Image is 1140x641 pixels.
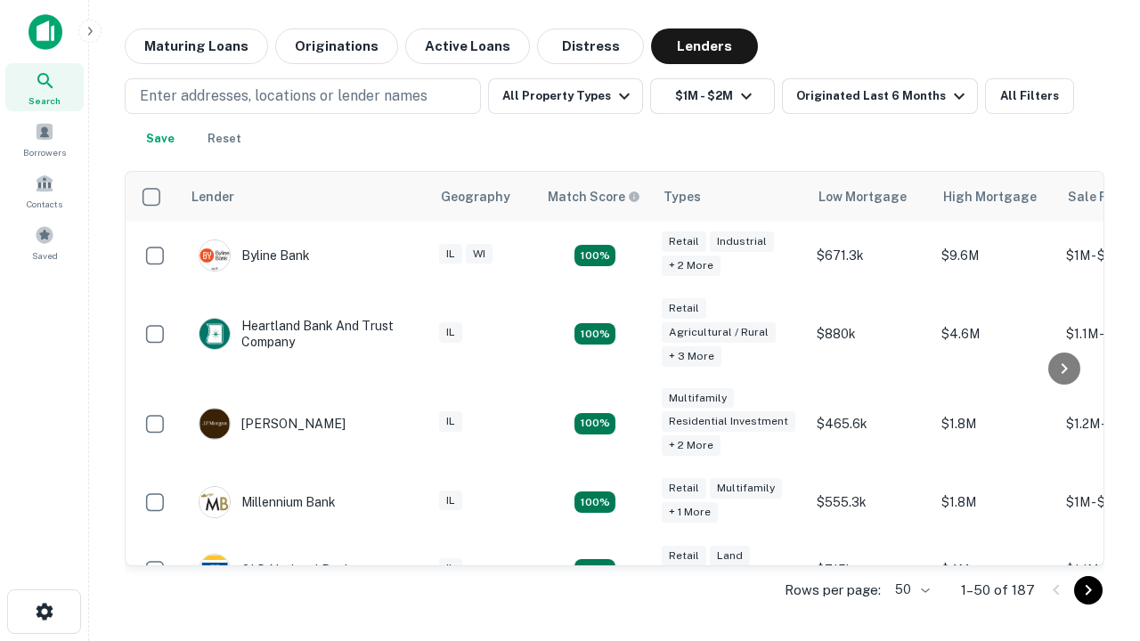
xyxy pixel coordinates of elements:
th: High Mortgage [932,172,1057,222]
div: Multifamily [662,388,734,409]
div: Retail [662,546,706,566]
th: Lender [181,172,430,222]
button: Go to next page [1074,576,1103,604]
img: picture [199,555,230,585]
button: Distress [537,28,644,64]
span: Saved [32,248,58,263]
a: Borrowers [5,115,84,163]
div: Matching Properties: 27, hasApolloMatch: undefined [574,413,615,434]
button: Lenders [651,28,758,64]
h6: Match Score [548,187,637,207]
img: capitalize-icon.png [28,14,62,50]
div: High Mortgage [943,186,1037,207]
td: $555.3k [808,468,932,536]
div: Matching Properties: 18, hasApolloMatch: undefined [574,559,615,580]
div: IL [439,558,462,579]
td: $4.6M [932,289,1057,379]
div: Millennium Bank [199,486,336,518]
div: Retail [662,298,706,319]
td: $880k [808,289,932,379]
div: Retail [662,231,706,252]
p: 1–50 of 187 [961,580,1035,601]
div: + 2 more [662,256,721,276]
td: $1.8M [932,468,1057,536]
div: Multifamily [710,478,782,499]
div: IL [439,411,462,432]
div: Matching Properties: 22, hasApolloMatch: undefined [574,245,615,266]
th: Geography [430,172,537,222]
div: IL [439,244,462,264]
th: Capitalize uses an advanced AI algorithm to match your search with the best lender. The match sco... [537,172,653,222]
img: picture [199,240,230,271]
div: Matching Properties: 17, hasApolloMatch: undefined [574,323,615,345]
a: Saved [5,218,84,266]
button: Enter addresses, locations or lender names [125,78,481,114]
th: Low Mortgage [808,172,932,222]
img: picture [199,319,230,349]
div: + 3 more [662,346,721,367]
td: $465.6k [808,379,932,469]
div: Industrial [710,231,774,252]
div: + 2 more [662,435,721,456]
button: All Filters [985,78,1074,114]
td: $9.6M [932,222,1057,289]
div: Originated Last 6 Months [796,85,970,107]
button: $1M - $2M [650,78,775,114]
div: Heartland Bank And Trust Company [199,318,412,350]
div: Byline Bank [199,239,310,272]
button: Originations [275,28,398,64]
div: 50 [888,577,932,603]
td: $4M [932,536,1057,604]
button: Reset [196,121,253,157]
p: Enter addresses, locations or lender names [140,85,427,107]
td: $1.8M [932,379,1057,469]
span: Search [28,93,61,108]
button: Save your search to get updates of matches that match your search criteria. [132,121,189,157]
button: Maturing Loans [125,28,268,64]
div: OLD National Bank [199,554,352,586]
div: Land [710,546,750,566]
div: IL [439,322,462,343]
button: All Property Types [488,78,643,114]
div: Agricultural / Rural [662,322,776,343]
div: Residential Investment [662,411,795,432]
span: Contacts [27,197,62,211]
div: Matching Properties: 16, hasApolloMatch: undefined [574,491,615,513]
button: Active Loans [405,28,530,64]
td: $715k [808,536,932,604]
div: Types [664,186,701,207]
a: Search [5,63,84,111]
div: IL [439,491,462,511]
div: WI [466,244,493,264]
div: Retail [662,478,706,499]
img: picture [199,487,230,517]
div: Geography [441,186,510,207]
div: Capitalize uses an advanced AI algorithm to match your search with the best lender. The match sco... [548,187,640,207]
a: Contacts [5,166,84,215]
img: picture [199,409,230,439]
p: Rows per page: [785,580,881,601]
th: Types [653,172,808,222]
td: $671.3k [808,222,932,289]
div: [PERSON_NAME] [199,408,346,440]
iframe: Chat Widget [1051,499,1140,584]
span: Borrowers [23,145,66,159]
button: Originated Last 6 Months [782,78,978,114]
div: Lender [191,186,234,207]
div: + 1 more [662,502,718,523]
div: Low Mortgage [818,186,907,207]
